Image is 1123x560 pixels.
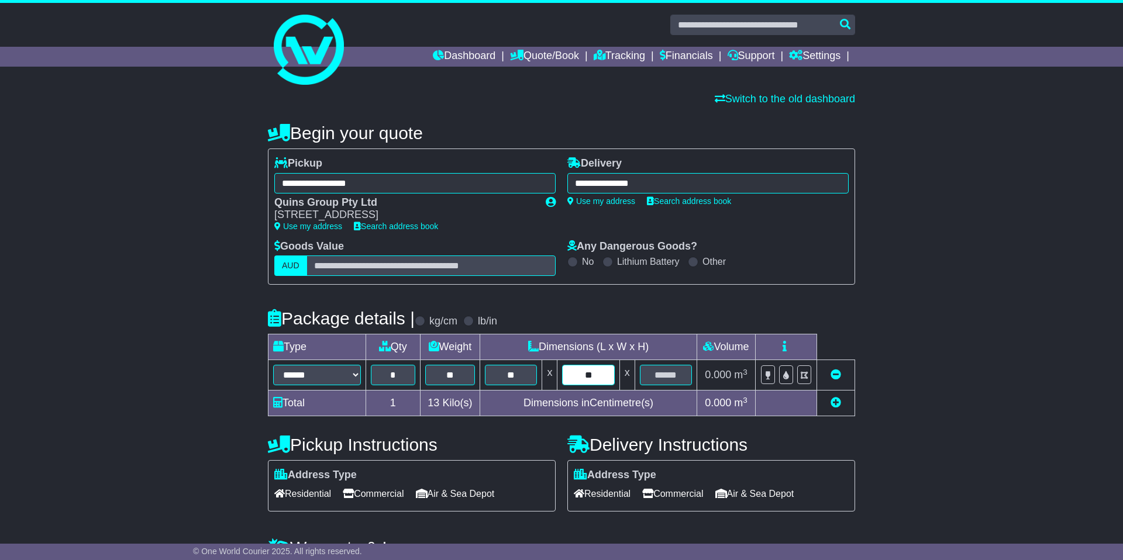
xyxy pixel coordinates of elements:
h4: Delivery Instructions [567,435,855,454]
h4: Package details | [268,309,415,328]
a: Quote/Book [510,47,579,67]
label: Any Dangerous Goods? [567,240,697,253]
td: Weight [420,334,480,360]
span: Air & Sea Depot [416,485,495,503]
a: Dashboard [433,47,495,67]
label: Address Type [574,469,656,482]
td: Kilo(s) [420,390,480,416]
a: Search address book [354,222,438,231]
td: 1 [366,390,421,416]
a: Remove this item [831,369,841,381]
span: Air & Sea Depot [715,485,794,503]
span: Commercial [642,485,703,503]
h4: Warranty & Insurance [268,538,855,557]
a: Support [728,47,775,67]
label: Lithium Battery [617,256,680,267]
sup: 3 [743,396,747,405]
td: Dimensions in Centimetre(s) [480,390,697,416]
span: 0.000 [705,369,731,381]
a: Switch to the old dashboard [715,93,855,105]
a: Use my address [567,196,635,206]
label: Goods Value [274,240,344,253]
td: Dimensions (L x W x H) [480,334,697,360]
sup: 3 [743,368,747,376]
div: Quins Group Pty Ltd [274,196,534,209]
td: Total [268,390,366,416]
span: m [734,397,747,409]
span: Residential [574,485,631,503]
label: Delivery [567,157,622,170]
label: AUD [274,255,307,276]
td: x [619,360,635,390]
label: kg/cm [429,315,457,328]
label: Pickup [274,157,322,170]
td: Type [268,334,366,360]
span: m [734,369,747,381]
td: Volume [697,334,755,360]
span: 0.000 [705,397,731,409]
a: Settings [789,47,840,67]
h4: Pickup Instructions [268,435,556,454]
a: Add new item [831,397,841,409]
td: Qty [366,334,421,360]
span: Commercial [343,485,404,503]
a: Tracking [594,47,645,67]
span: 13 [428,397,439,409]
label: No [582,256,594,267]
a: Search address book [647,196,731,206]
h4: Begin your quote [268,123,855,143]
span: © One World Courier 2025. All rights reserved. [193,547,362,556]
a: Use my address [274,222,342,231]
span: Residential [274,485,331,503]
div: [STREET_ADDRESS] [274,209,534,222]
label: Address Type [274,469,357,482]
td: x [542,360,557,390]
a: Financials [660,47,713,67]
label: Other [702,256,726,267]
label: lb/in [478,315,497,328]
